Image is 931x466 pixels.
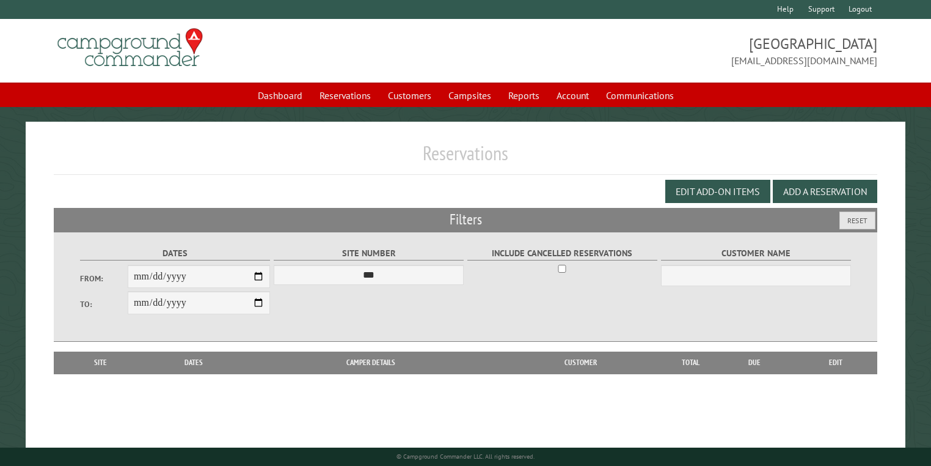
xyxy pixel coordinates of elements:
[60,352,141,374] th: Site
[396,453,535,460] small: © Campground Commander LLC. All rights reserved.
[715,352,794,374] th: Due
[381,84,439,107] a: Customers
[465,34,877,68] span: [GEOGRAPHIC_DATA] [EMAIL_ADDRESS][DOMAIN_NAME]
[274,246,464,261] label: Site Number
[599,84,681,107] a: Communications
[794,352,877,374] th: Edit
[661,246,851,261] label: Customer Name
[495,352,666,374] th: Customer
[80,273,128,284] label: From:
[54,208,878,231] h2: Filters
[312,84,378,107] a: Reservations
[54,141,878,175] h1: Reservations
[501,84,547,107] a: Reports
[250,84,310,107] a: Dashboard
[441,84,498,107] a: Campsites
[773,180,877,203] button: Add a Reservation
[549,84,596,107] a: Account
[247,352,495,374] th: Camper Details
[839,212,875,229] button: Reset
[467,246,657,261] label: Include Cancelled Reservations
[665,180,770,203] button: Edit Add-on Items
[54,24,206,72] img: Campground Commander
[80,246,270,261] label: Dates
[141,352,247,374] th: Dates
[666,352,715,374] th: Total
[80,298,128,310] label: To:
